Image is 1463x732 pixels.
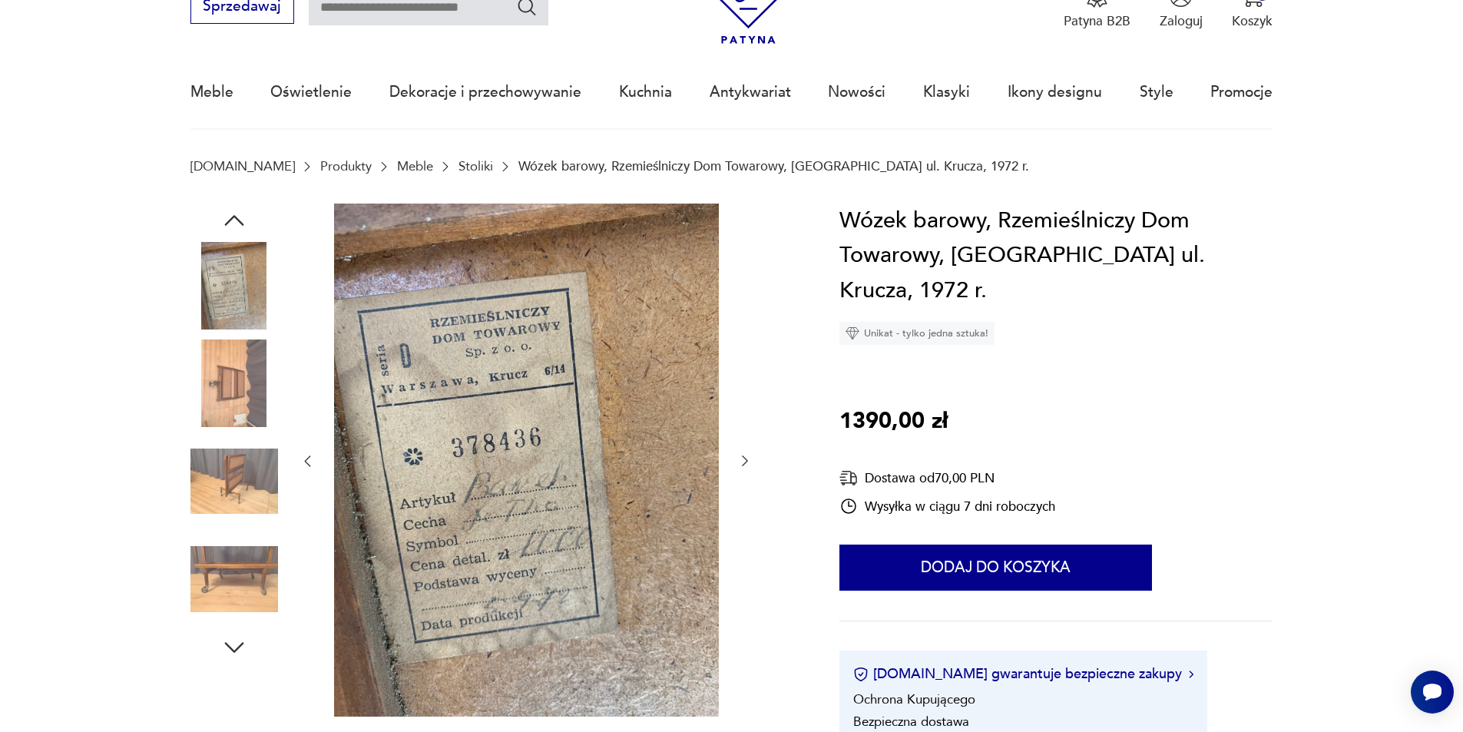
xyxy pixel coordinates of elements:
a: Ikony designu [1008,57,1102,128]
img: Zdjęcie produktu Wózek barowy, Rzemieślniczy Dom Towarowy, Warszawa ul. Krucza, 1972 r. [190,242,278,330]
a: Meble [397,159,433,174]
a: Produkty [320,159,372,174]
a: Antykwariat [710,57,791,128]
button: [DOMAIN_NAME] gwarantuje bezpieczne zakupy [853,664,1193,684]
img: Ikona strzałki w prawo [1189,671,1193,678]
p: Patyna B2B [1064,12,1130,30]
img: Zdjęcie produktu Wózek barowy, Rzemieślniczy Dom Towarowy, Warszawa ul. Krucza, 1972 r. [334,204,719,717]
a: Kuchnia [619,57,672,128]
a: Stoliki [458,159,493,174]
a: Oświetlenie [270,57,352,128]
p: Wózek barowy, Rzemieślniczy Dom Towarowy, [GEOGRAPHIC_DATA] ul. Krucza, 1972 r. [518,159,1029,174]
a: [DOMAIN_NAME] [190,159,295,174]
img: Ikona diamentu [846,326,859,340]
img: Ikona certyfikatu [853,667,869,682]
a: Nowości [828,57,885,128]
a: Dekoracje i przechowywanie [389,57,581,128]
div: Dostawa od 70,00 PLN [839,469,1055,488]
a: Sprzedawaj [190,2,294,14]
a: Promocje [1210,57,1273,128]
a: Klasyki [923,57,970,128]
li: Bezpieczna dostawa [853,713,969,730]
li: Ochrona Kupującego [853,691,975,708]
img: Ikona dostawy [839,469,858,488]
p: Zaloguj [1160,12,1203,30]
button: Dodaj do koszyka [839,545,1152,591]
a: Style [1140,57,1173,128]
p: 1390,00 zł [839,404,948,439]
p: Koszyk [1232,12,1273,30]
h1: Wózek barowy, Rzemieślniczy Dom Towarowy, [GEOGRAPHIC_DATA] ul. Krucza, 1972 r. [839,204,1273,309]
div: Wysyłka w ciągu 7 dni roboczych [839,497,1055,515]
div: Unikat - tylko jedna sztuka! [839,322,995,345]
img: Zdjęcie produktu Wózek barowy, Rzemieślniczy Dom Towarowy, Warszawa ul. Krucza, 1972 r. [190,340,278,427]
img: Zdjęcie produktu Wózek barowy, Rzemieślniczy Dom Towarowy, Warszawa ul. Krucza, 1972 r. [190,438,278,525]
iframe: Smartsupp widget button [1411,671,1454,714]
img: Zdjęcie produktu Wózek barowy, Rzemieślniczy Dom Towarowy, Warszawa ul. Krucza, 1972 r. [190,535,278,623]
a: Meble [190,57,233,128]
